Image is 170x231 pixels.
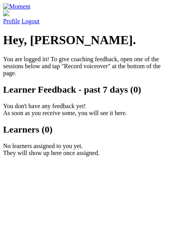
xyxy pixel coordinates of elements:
[3,103,167,117] p: You don't have any feedback yet! As soon as you receive some, you will see it here.
[3,56,167,77] p: You are logged in! To give coaching feedback, open one of the sessions below and tap "Record voic...
[3,10,167,24] a: Profile
[3,10,9,16] img: default_avatar-b4e2223d03051bc43aaaccfb402a43260a3f17acc7fafc1603fdf008d6cba3c9.png
[22,18,40,24] a: Logout
[3,33,167,47] h1: Hey, [PERSON_NAME].
[3,124,167,135] h2: Learners (0)
[3,84,167,95] h2: Learner Feedback - past 7 days (0)
[3,143,167,157] p: No learners assigned to you yet. They will show up here once assigned.
[3,3,30,10] img: Moment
